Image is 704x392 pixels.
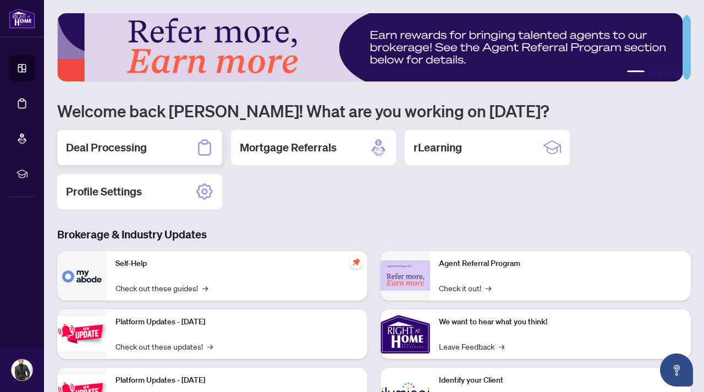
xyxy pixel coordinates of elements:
span: → [202,282,208,294]
button: 5 [675,70,680,75]
img: We want to hear what you think! [381,309,430,359]
button: 1 [627,70,645,75]
span: pushpin [350,255,363,269]
a: Leave Feedback→ [439,340,504,352]
button: 3 [658,70,662,75]
h2: Deal Processing [66,140,147,155]
p: Agent Referral Program [439,258,682,270]
span: → [486,282,491,294]
button: 4 [667,70,671,75]
span: → [499,340,504,352]
img: Profile Icon [12,360,32,380]
img: Slide 0 [57,13,683,81]
a: Check out these updates!→ [116,340,213,352]
a: Check out these guides!→ [116,282,208,294]
h2: Profile Settings [66,184,142,199]
img: Agent Referral Program [381,260,430,291]
img: logo [9,8,35,29]
p: Platform Updates - [DATE] [116,316,359,328]
h3: Brokerage & Industry Updates [57,227,691,242]
h2: rLearning [414,140,462,155]
button: Open asap [660,353,693,386]
button: 2 [649,70,653,75]
a: Check it out!→ [439,282,491,294]
span: → [207,340,213,352]
p: Self-Help [116,258,359,270]
h2: Mortgage Referrals [240,140,337,155]
p: Identify your Client [439,374,682,386]
p: Platform Updates - [DATE] [116,374,359,386]
img: Self-Help [57,251,107,301]
h1: Welcome back [PERSON_NAME]! What are you working on [DATE]? [57,100,691,121]
img: Platform Updates - July 21, 2025 [57,317,107,351]
p: We want to hear what you think! [439,316,682,328]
